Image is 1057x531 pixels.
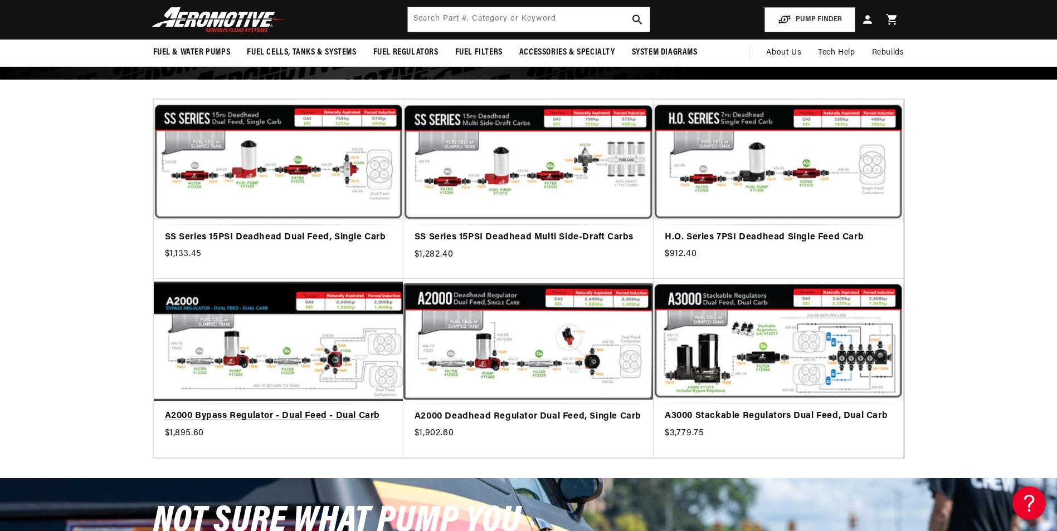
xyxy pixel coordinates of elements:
[415,410,642,424] a: A2000 Deadhead Regulator Dual Feed, Single Carb
[511,40,624,66] summary: Accessories & Specialty
[864,40,913,66] summary: Rebuilds
[365,40,447,66] summary: Fuel Regulators
[408,7,650,32] input: Search by Part Number, Category or Keyword
[373,47,439,58] span: Fuel Regulators
[415,230,642,245] a: SS Series 15PSI Deadhead Multi Side-Draft Carbs
[665,230,892,245] a: H.O. Series 7PSI Deadhead Single Feed Carb
[447,40,511,66] summary: Fuel Filters
[145,40,239,66] summary: Fuel & Water Pumps
[624,40,706,66] summary: System Diagrams
[810,40,863,66] summary: Tech Help
[153,47,231,58] span: Fuel & Water Pumps
[519,47,615,58] span: Accessories & Specialty
[238,40,364,66] summary: Fuel Cells, Tanks & Systems
[758,40,810,66] a: About Us
[455,47,503,58] span: Fuel Filters
[165,409,392,424] a: A2000 Bypass Regulator - Dual Feed - Dual Carb
[625,7,650,32] button: search button
[818,47,855,59] span: Tech Help
[165,230,392,245] a: SS Series 15PSI Deadhead Dual Feed, Single Carb
[149,7,288,33] img: Aeromotive
[632,47,698,58] span: System Diagrams
[247,47,356,58] span: Fuel Cells, Tanks & Systems
[665,409,892,424] a: A3000 Stackable Regulators Dual Feed, Dual Carb
[872,47,904,59] span: Rebuilds
[766,48,801,57] span: About Us
[764,7,855,32] button: PUMP FINDER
